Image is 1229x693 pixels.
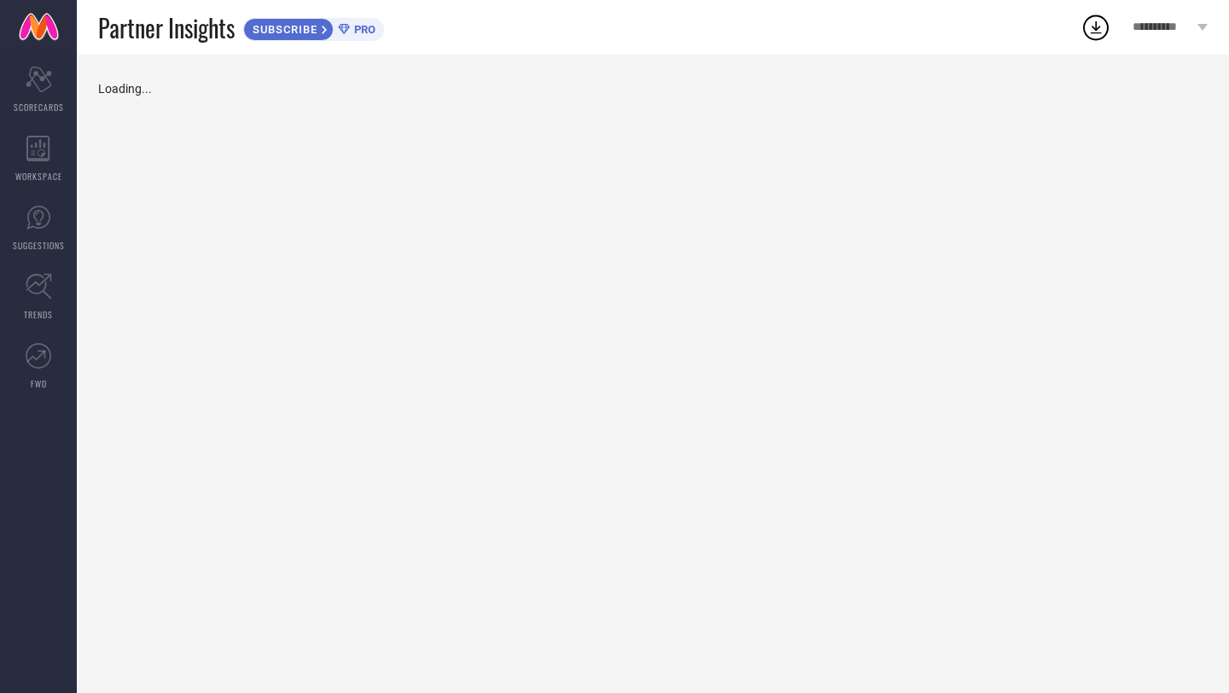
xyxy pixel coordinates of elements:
[31,377,47,390] span: FWD
[243,14,384,41] a: SUBSCRIBEPRO
[244,23,322,36] span: SUBSCRIBE
[15,170,62,183] span: WORKSPACE
[350,23,376,36] span: PRO
[14,101,64,114] span: SCORECARDS
[13,239,65,252] span: SUGGESTIONS
[1080,12,1111,43] div: Open download list
[24,308,53,321] span: TRENDS
[98,10,235,45] span: Partner Insights
[98,82,152,96] span: Loading...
